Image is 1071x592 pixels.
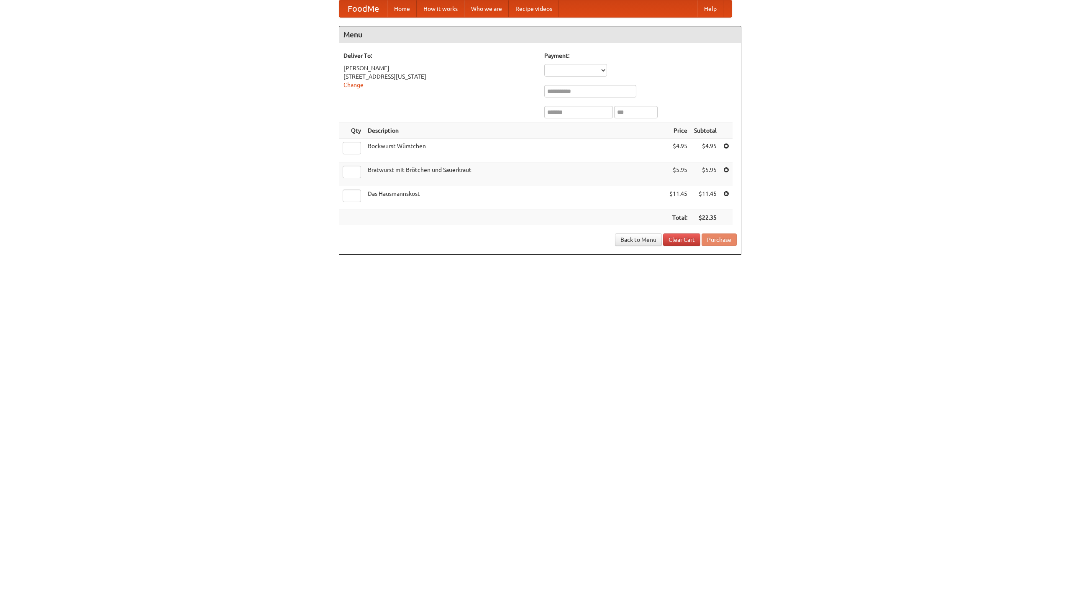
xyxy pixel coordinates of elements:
[343,51,536,60] h5: Deliver To:
[364,162,666,186] td: Bratwurst mit Brötchen und Sauerkraut
[666,162,691,186] td: $5.95
[666,138,691,162] td: $4.95
[691,210,720,226] th: $22.35
[343,82,364,88] a: Change
[339,26,741,43] h4: Menu
[464,0,509,17] a: Who we are
[615,233,662,246] a: Back to Menu
[697,0,723,17] a: Help
[691,123,720,138] th: Subtotal
[544,51,737,60] h5: Payment:
[691,138,720,162] td: $4.95
[364,123,666,138] th: Description
[663,233,700,246] a: Clear Cart
[666,123,691,138] th: Price
[691,186,720,210] td: $11.45
[364,186,666,210] td: Das Hausmannskost
[417,0,464,17] a: How it works
[339,0,387,17] a: FoodMe
[364,138,666,162] td: Bockwurst Würstchen
[343,72,536,81] div: [STREET_ADDRESS][US_STATE]
[702,233,737,246] button: Purchase
[509,0,559,17] a: Recipe videos
[691,162,720,186] td: $5.95
[387,0,417,17] a: Home
[666,210,691,226] th: Total:
[339,123,364,138] th: Qty
[666,186,691,210] td: $11.45
[343,64,536,72] div: [PERSON_NAME]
